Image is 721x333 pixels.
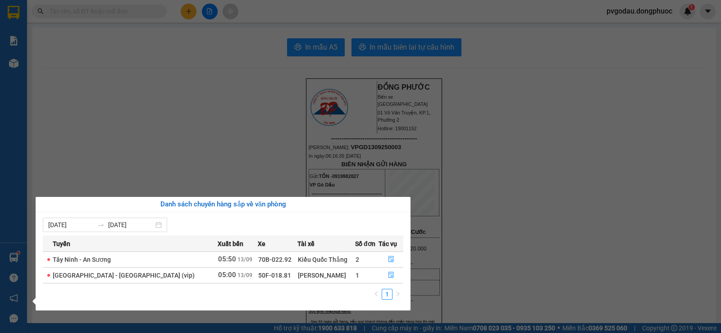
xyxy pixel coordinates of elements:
[237,256,252,263] span: 13/09
[392,289,403,300] button: right
[71,40,110,46] span: Hotline: 19001152
[48,220,94,230] input: Từ ngày
[258,272,291,279] span: 50F-018.81
[379,268,403,283] button: file-done
[356,256,359,263] span: 2
[71,5,123,13] strong: ĐỒNG PHƯỚC
[3,65,55,71] span: In ngày:
[298,255,355,265] div: Kiều Quốc Thắng
[379,252,403,267] button: file-done
[388,256,394,263] span: file-done
[97,221,105,228] span: to
[3,58,95,64] span: [PERSON_NAME]:
[218,255,236,263] span: 05:50
[97,221,105,228] span: swap-right
[298,270,355,280] div: [PERSON_NAME]
[71,27,124,38] span: 01 Võ Văn Truyện, KP.1, Phường 2
[3,5,43,45] img: logo
[237,272,252,278] span: 13/09
[53,239,70,249] span: Tuyến
[371,289,382,300] button: left
[43,199,403,210] div: Danh sách chuyến hàng sắp về văn phòng
[53,272,195,279] span: [GEOGRAPHIC_DATA] - [GEOGRAPHIC_DATA] (vip)
[388,272,394,279] span: file-done
[218,239,243,249] span: Xuất bến
[258,256,292,263] span: 70B-022.92
[371,289,382,300] li: Previous Page
[53,256,111,263] span: Tây Ninh - An Sương
[20,65,55,71] span: 06:16:35 [DATE]
[108,220,154,230] input: Đến ngày
[395,291,401,297] span: right
[355,239,375,249] span: Số đơn
[382,289,392,299] a: 1
[379,239,397,249] span: Tác vụ
[374,291,379,297] span: left
[71,14,121,26] span: Bến xe [GEOGRAPHIC_DATA]
[45,57,96,64] span: VPGD1309250003
[218,271,236,279] span: 05:00
[297,239,315,249] span: Tài xế
[258,239,265,249] span: Xe
[24,49,110,56] span: -----------------------------------------
[382,289,392,300] li: 1
[356,272,359,279] span: 1
[392,289,403,300] li: Next Page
